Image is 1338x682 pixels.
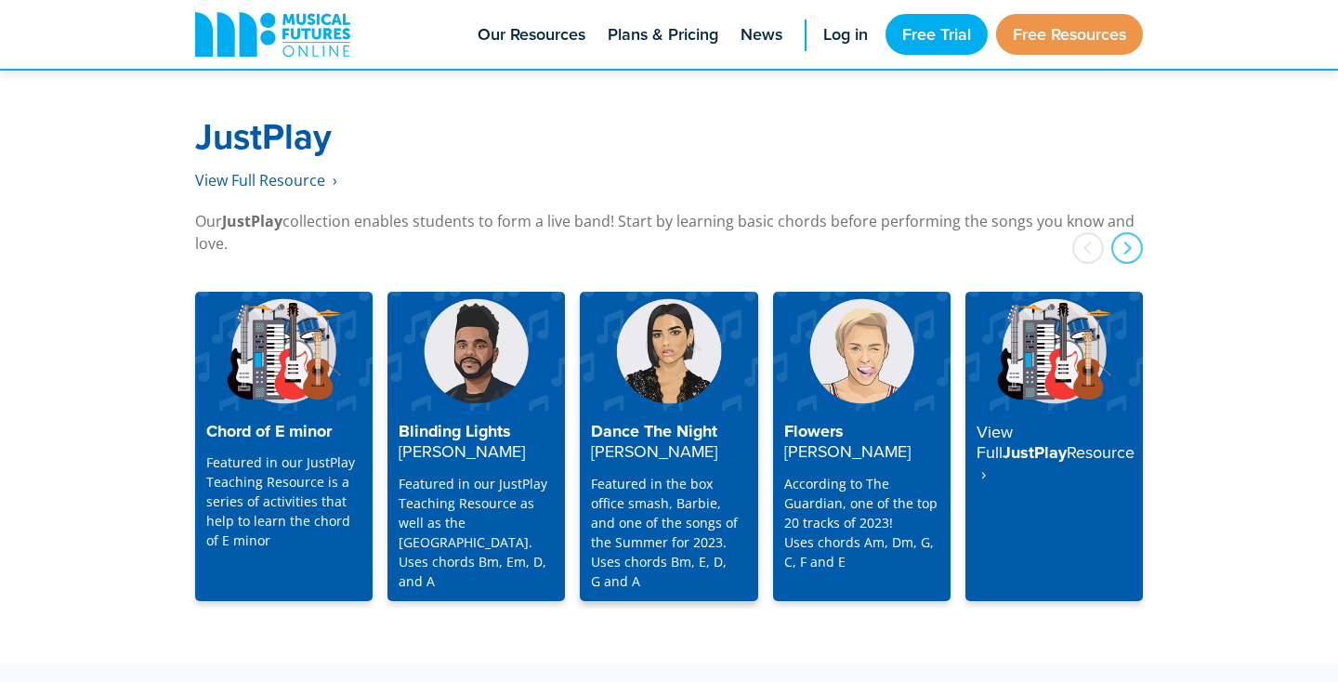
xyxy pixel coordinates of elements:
[591,439,717,463] strong: [PERSON_NAME]
[1111,232,1143,264] div: next
[965,292,1143,601] a: View FullJustPlayResource ‎ ›
[977,440,1135,485] strong: Resource ‎ ›
[977,420,1013,465] strong: View Full
[591,422,746,463] h4: Dance The Night
[977,422,1132,485] h4: JustPlay
[478,22,585,47] span: Our Resources
[399,474,554,591] p: Featured in our JustPlay Teaching Resource as well as the [GEOGRAPHIC_DATA]. Uses chords Bm, Em, ...
[885,14,988,55] a: Free Trial
[591,474,746,591] p: Featured in the box office smash, Barbie, and one of the songs of the Summer for 2023. Uses chord...
[741,22,782,47] span: News
[387,292,565,601] a: Blinding Lights[PERSON_NAME] Featured in our JustPlay Teaching Resource as well as the [GEOGRAPHI...
[195,170,337,191] a: View Full Resource‎‏‏‎ ‎ ›
[195,210,1143,255] p: Our collection enables students to form a live band! Start by learning basic chords before perfor...
[399,422,554,463] h4: Blinding Lights
[784,439,911,463] strong: [PERSON_NAME]
[580,292,757,601] a: Dance The Night[PERSON_NAME] Featured in the box office smash, Barbie, and one of the songs of th...
[608,22,718,47] span: Plans & Pricing
[784,474,939,571] p: According to The Guardian, one of the top 20 tracks of 2023! Uses chords Am, Dm, G, C, F and E
[222,211,282,231] strong: JustPlay
[195,111,332,162] strong: JustPlay
[206,422,361,442] h4: Chord of E minor
[206,452,361,550] p: Featured in our JustPlay Teaching Resource is a series of activities that help to learn the chord...
[1072,232,1104,264] div: prev
[195,292,373,601] a: Chord of E minor Featured in our JustPlay Teaching Resource is a series of activities that help t...
[773,292,951,601] a: Flowers[PERSON_NAME] According to The Guardian, one of the top 20 tracks of 2023!Uses chords Am, ...
[996,14,1143,55] a: Free Resources
[195,170,337,190] span: View Full Resource‎‏‏‎ ‎ ›
[399,439,525,463] strong: [PERSON_NAME]
[784,422,939,463] h4: Flowers
[823,22,868,47] span: Log in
